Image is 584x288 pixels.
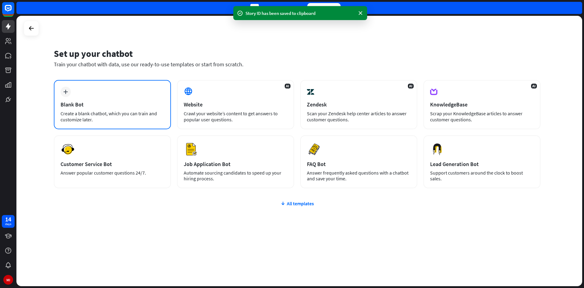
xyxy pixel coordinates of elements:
[250,4,259,12] div: 14
[54,61,541,68] div: Train your chatbot with data, use our ready-to-use templates or start from scratch.
[54,200,541,206] div: All templates
[5,217,11,222] div: 14
[61,170,164,176] div: Answer popular customer questions 24/7.
[184,170,287,182] div: Automate sourcing candidates to speed up your hiring process.
[61,110,164,123] div: Create a blank chatbot, which you can train and customize later.
[430,110,534,123] div: Scrap your KnowledgeBase articles to answer customer questions.
[307,3,341,13] div: Upgrade now
[184,161,287,168] div: Job Application Bot
[430,170,534,182] div: Support customers around the clock to boost sales.
[531,84,537,88] span: AI
[307,110,411,123] div: Scan your Zendesk help center articles to answer customer questions.
[430,101,534,108] div: KnowledgeBase
[2,215,15,228] a: 14 days
[63,90,68,94] i: plus
[408,84,414,88] span: AI
[307,170,411,182] div: Answer frequently asked questions with a chatbot and save your time.
[307,101,411,108] div: Zendesk
[5,2,23,21] button: Open LiveChat chat widget
[61,161,164,168] div: Customer Service Bot
[184,101,287,108] div: Website
[307,161,411,168] div: FAQ Bot
[61,101,164,108] div: Blank Bot
[245,10,355,16] div: Story ID has been saved to clipboard
[3,275,13,285] div: MI
[184,110,287,123] div: Crawl your website’s content to get answers to popular user questions.
[54,48,541,59] div: Set up your chatbot
[430,161,534,168] div: Lead Generation Bot
[250,4,302,12] div: days left in your trial.
[285,84,290,88] span: AI
[5,222,11,226] div: days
